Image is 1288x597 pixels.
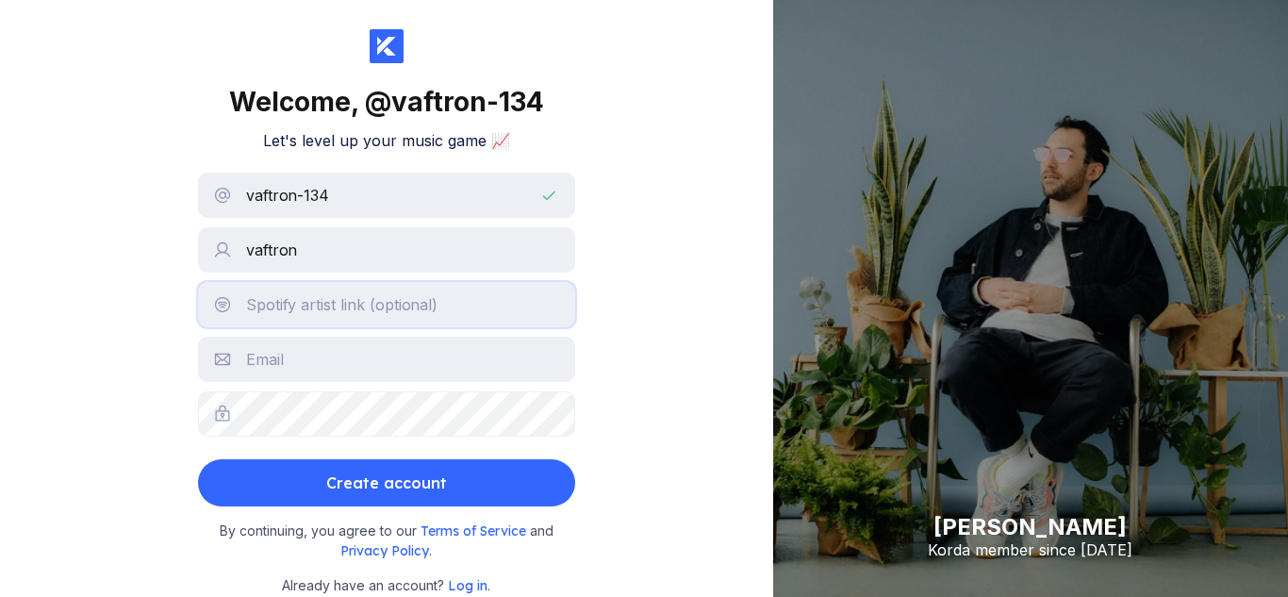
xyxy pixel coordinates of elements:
[340,542,429,559] span: Privacy Policy
[207,522,566,560] small: By continuing, you agree to our and .
[282,575,490,596] small: Already have an account? .
[198,282,575,327] input: Spotify artist link (optional)
[198,173,575,218] input: Username
[928,513,1132,540] div: [PERSON_NAME]
[448,577,487,593] a: Log in
[928,540,1132,559] div: Korda member since [DATE]
[229,86,544,118] div: Welcome,
[391,86,544,118] span: vaftron-134
[198,459,575,506] button: Create account
[198,227,575,273] input: Name
[198,337,575,382] input: Email
[263,131,510,150] h2: Let's level up your music game 📈
[340,542,429,558] a: Privacy Policy
[365,86,391,118] span: @
[421,522,530,539] a: Terms of Service
[326,464,447,502] div: Create account
[448,577,487,594] span: Log in
[421,522,530,539] span: Terms of Service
